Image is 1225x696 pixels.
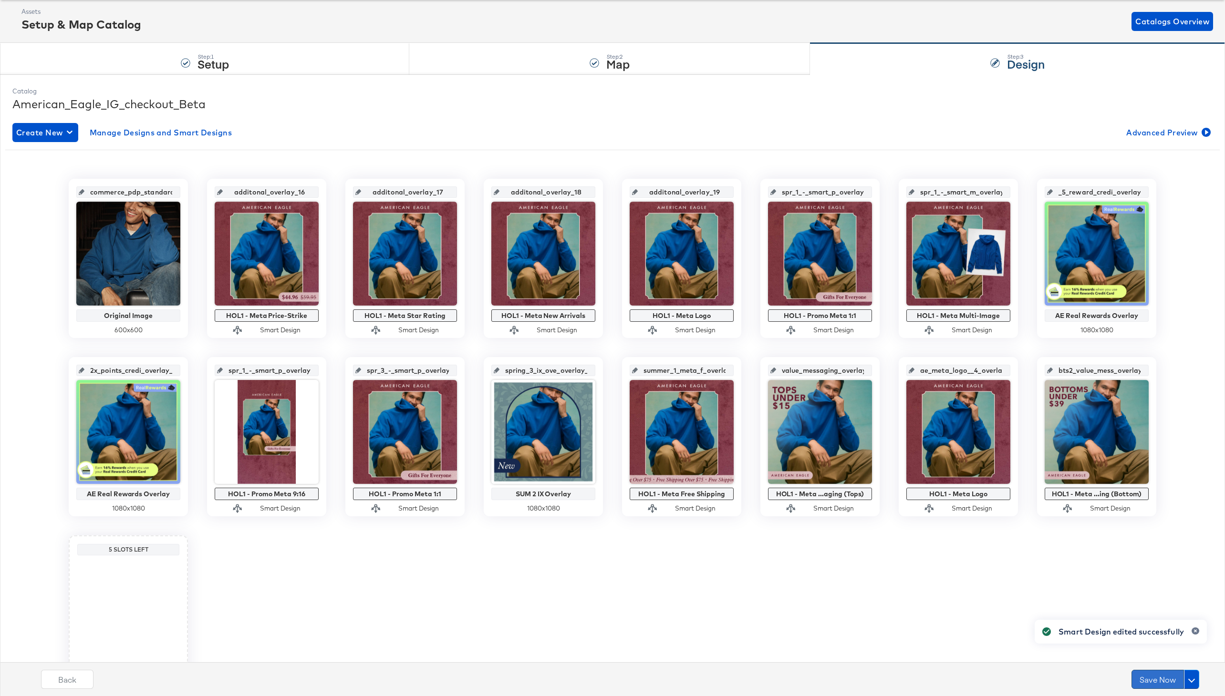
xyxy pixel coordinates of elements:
[675,504,716,513] div: Smart Design
[217,490,316,498] div: HOL1 - Promo Meta 9:16
[494,490,593,498] div: SUM 2 IX Overlay
[632,312,731,319] div: HOL1 - Meta Logo
[813,326,854,335] div: Smart Design
[79,490,178,498] div: AE Real Rewards Overlay
[12,87,1213,96] div: Catalog
[86,123,236,142] button: Manage Designs and Smart Designs
[1007,53,1045,60] div: Step: 3
[1047,490,1146,498] div: HOL1 - Meta ...ing (Bottom)
[197,53,229,60] div: Step: 1
[80,546,177,553] div: 5 Slots Left
[770,312,870,319] div: HOL1 - Promo Meta 1:1
[1045,326,1149,335] div: 1080 x 1080
[21,16,141,32] div: Setup & Map Catalog
[1090,504,1131,513] div: Smart Design
[90,126,232,139] span: Manage Designs and Smart Designs
[398,504,439,513] div: Smart Design
[79,312,178,319] div: Original Image
[355,312,455,319] div: HOL1 - Meta Star Rating
[537,326,577,335] div: Smart Design
[952,326,992,335] div: Smart Design
[1047,312,1146,319] div: AE Real Rewards Overlay
[16,126,74,139] span: Create New
[675,326,716,335] div: Smart Design
[909,490,1008,498] div: HOL1 - Meta Logo
[12,96,1213,112] div: American_Eagle_IG_checkout_Beta
[1126,126,1209,139] span: Advanced Preview
[770,490,870,498] div: HOL1 - Meta ...aging (Tops)
[632,490,731,498] div: HOL1 - Meta Free Shipping
[1122,123,1213,142] button: Advanced Preview
[217,312,316,319] div: HOL1 - Meta Price-Strike
[1007,56,1045,72] strong: Design
[1132,670,1184,689] button: Save Now
[952,504,992,513] div: Smart Design
[260,504,301,513] div: Smart Design
[355,490,455,498] div: HOL1 - Promo Meta 1:1
[1059,626,1184,637] div: Smart Design edited successfully
[41,670,93,689] button: Back
[909,312,1008,319] div: HOL1 - Meta Multi-Image
[12,123,78,142] button: Create New
[76,504,180,513] div: 1080 x 1080
[494,312,593,319] div: HOL1 - Meta New Arrivals
[197,56,229,72] strong: Setup
[491,504,595,513] div: 1080 x 1080
[398,326,439,335] div: Smart Design
[606,53,630,60] div: Step: 2
[1135,15,1209,28] span: Catalogs Overview
[606,56,630,72] strong: Map
[21,7,141,16] div: Assets
[260,326,301,335] div: Smart Design
[76,326,180,335] div: 600 x 600
[1132,12,1213,31] button: Catalogs Overview
[813,504,854,513] div: Smart Design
